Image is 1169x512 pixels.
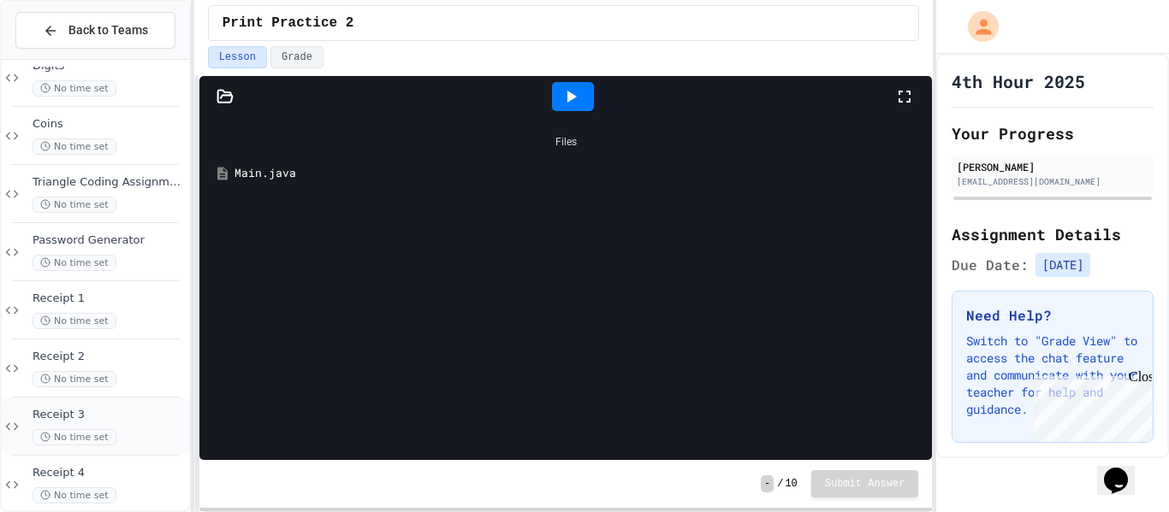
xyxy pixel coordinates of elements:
span: Coins [33,117,186,132]
span: No time set [33,429,116,445]
span: No time set [33,371,116,387]
span: No time set [33,138,116,155]
span: / [777,477,783,491]
span: Submit Answer [825,477,905,491]
button: Grade [270,46,323,68]
div: [PERSON_NAME] [957,159,1148,174]
iframe: chat widget [1097,444,1152,495]
div: Main.java [234,165,922,182]
span: Receipt 2 [33,350,186,364]
div: My Account [950,7,1003,46]
button: Back to Teams [15,12,175,49]
span: Back to Teams [68,21,148,39]
span: Digits [33,59,186,74]
span: Receipt 4 [33,466,186,480]
span: Receipt 1 [33,291,186,306]
span: 10 [785,477,797,491]
span: - [761,475,774,492]
span: No time set [33,313,116,329]
h2: Assignment Details [952,222,1154,246]
button: Submit Answer [811,470,919,497]
div: [EMAIL_ADDRESS][DOMAIN_NAME] [957,175,1148,188]
span: No time set [33,255,116,271]
span: Triangle Coding Assignment [33,175,186,190]
span: Due Date: [952,255,1029,275]
span: Password Generator [33,233,186,248]
h3: Need Help? [966,305,1139,326]
button: Lesson [208,46,267,68]
span: Print Practice 2 [223,13,354,33]
p: Switch to "Grade View" to access the chat feature and communicate with your teacher for help and ... [966,333,1139,418]
h1: 4th Hour 2025 [952,69,1085,93]
span: No time set [33,197,116,213]
span: Receipt 3 [33,408,186,422]
div: Chat with us now!Close [7,7,118,109]
iframe: chat widget [1027,369,1152,442]
span: No time set [33,80,116,97]
h2: Your Progress [952,121,1154,145]
span: No time set [33,487,116,503]
span: [DATE] [1035,253,1090,277]
div: Files [208,126,923,158]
